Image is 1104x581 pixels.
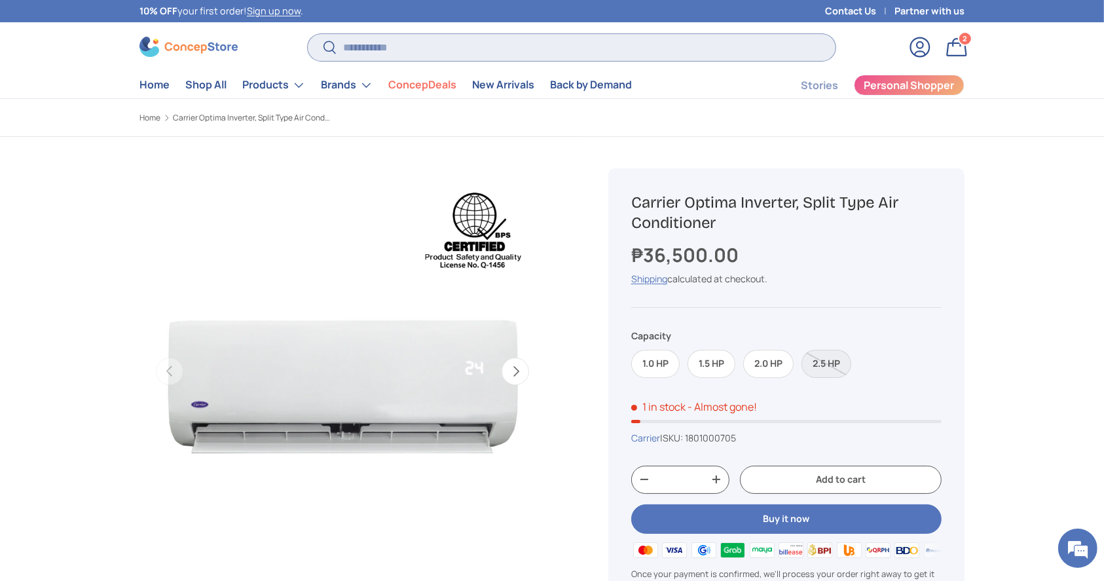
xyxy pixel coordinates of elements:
img: qrph [864,540,892,560]
a: Carrier [631,432,660,444]
img: maya [747,540,776,560]
img: ubp [834,540,863,560]
img: gcash [690,540,718,560]
a: Personal Shopper [854,75,965,96]
img: billease [777,540,805,560]
button: Buy it now [631,504,942,534]
nav: Breadcrumbs [139,112,577,124]
button: Add to cart [740,466,942,494]
img: bdo [892,540,921,560]
a: Back by Demand [550,72,632,98]
a: New Arrivals [472,72,534,98]
a: Partner with us [894,4,965,18]
nav: Secondary [769,72,965,98]
nav: Primary [139,72,632,98]
a: Home [139,114,160,122]
span: We're online! [76,165,181,297]
a: Shop All [185,72,227,98]
strong: ₱36,500.00 [631,242,742,268]
img: bpi [805,540,834,560]
textarea: Type your message and hit 'Enter' [7,358,249,403]
a: Home [139,72,170,98]
a: Shipping [631,272,667,285]
span: SKU: [663,432,683,444]
span: 2 [963,33,968,43]
span: Personal Shopper [864,80,955,90]
div: calculated at checkout. [631,272,942,286]
p: - Almost gone! [688,400,757,414]
img: master [631,540,660,560]
summary: Products [234,72,313,98]
img: grabpay [718,540,747,560]
p: your first order! . [139,4,303,18]
h1: Carrier Optima Inverter, Split Type Air Conditioner [631,193,942,233]
img: visa [660,540,689,560]
span: | [660,432,736,444]
a: ConcepDeals [388,72,456,98]
span: 1801000705 [685,432,736,444]
label: Sold out [801,350,851,378]
span: 1 in stock [631,400,686,414]
div: Chat with us now [68,73,220,90]
a: Contact Us [825,4,894,18]
strong: 10% OFF [139,5,177,17]
img: ConcepStore [139,37,238,57]
a: Sign up now [247,5,301,17]
img: metrobank [922,540,951,560]
legend: Capacity [631,329,671,343]
summary: Brands [313,72,380,98]
a: Carrier Optima Inverter, Split Type Air Conditioner [173,114,330,122]
div: Minimize live chat window [215,7,246,38]
a: Stories [801,73,838,98]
